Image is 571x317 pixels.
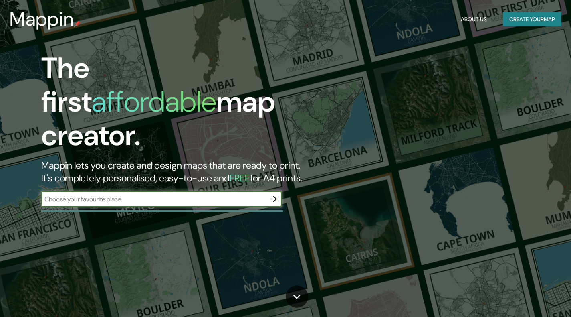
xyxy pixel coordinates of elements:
[74,21,81,27] img: mappin-pin
[41,159,327,185] h2: Mappin lets you create and design maps that are ready to print. It's completely personalised, eas...
[458,12,490,27] button: About Us
[10,8,74,30] h3: Mappin
[41,195,266,204] input: Choose your favourite place
[230,172,250,184] h5: FREE
[503,12,561,27] button: Create yourmap
[92,83,216,120] h1: affordable
[41,51,327,159] h1: The first map creator.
